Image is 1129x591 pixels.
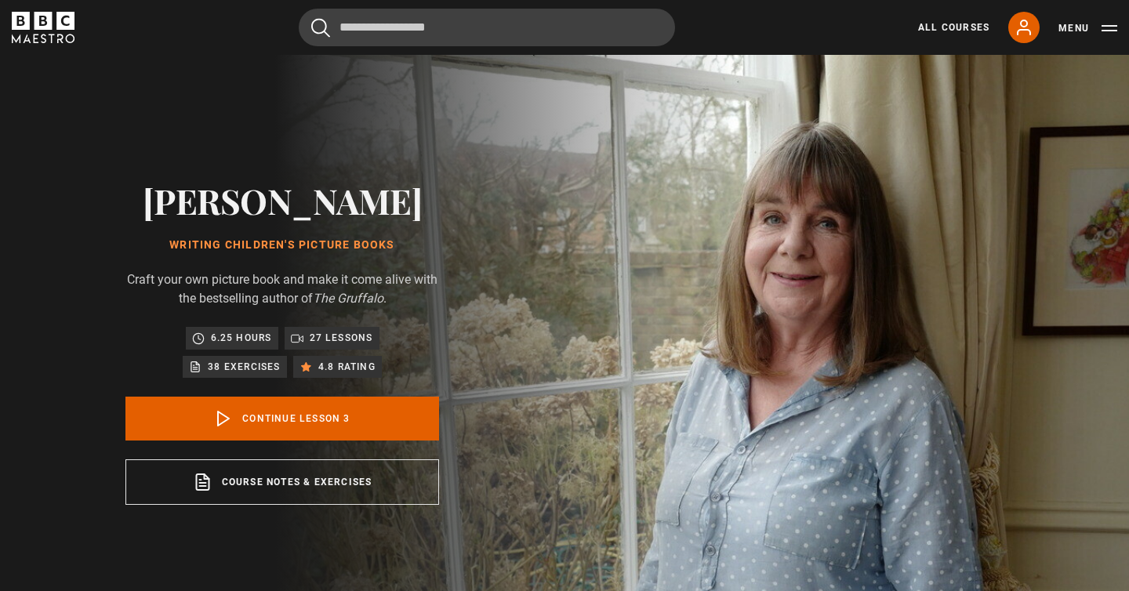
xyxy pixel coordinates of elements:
p: 6.25 hours [211,330,272,346]
a: Continue lesson 3 [125,397,439,441]
i: The Gruffalo [313,291,383,306]
svg: BBC Maestro [12,12,74,43]
p: Craft your own picture book and make it come alive with the bestselling author of . [125,270,439,308]
button: Submit the search query [311,18,330,38]
a: Course notes & exercises [125,459,439,505]
p: 4.8 rating [318,359,376,375]
p: 38 exercises [208,359,280,375]
input: Search [299,9,675,46]
a: All Courses [918,20,989,34]
h2: [PERSON_NAME] [125,180,439,220]
p: 27 lessons [310,330,373,346]
button: Toggle navigation [1058,20,1117,36]
h1: Writing Children's Picture Books [125,239,439,252]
